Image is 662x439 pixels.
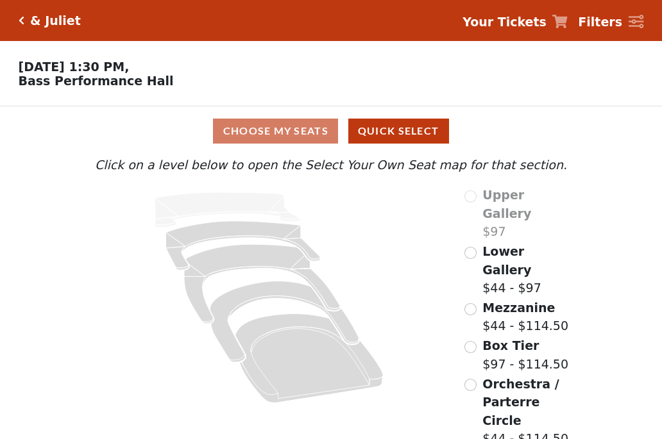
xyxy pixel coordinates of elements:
label: $97 [482,186,570,241]
button: Quick Select [348,119,449,144]
a: Your Tickets [463,13,568,31]
label: $97 - $114.50 [482,336,568,373]
label: $44 - $114.50 [482,299,568,335]
span: Orchestra / Parterre Circle [482,377,559,427]
a: Filters [578,13,643,31]
strong: Filters [578,15,622,29]
a: Click here to go back to filters [19,16,24,25]
h5: & Juliet [30,13,81,28]
span: Mezzanine [482,301,555,315]
span: Lower Gallery [482,244,531,277]
strong: Your Tickets [463,15,547,29]
path: Lower Gallery - Seats Available: 146 [166,221,321,270]
label: $44 - $97 [482,242,570,297]
path: Orchestra / Parterre Circle - Seats Available: 156 [235,314,384,403]
span: Box Tier [482,338,539,352]
path: Upper Gallery - Seats Available: 0 [155,192,301,228]
p: Click on a level below to open the Select Your Own Seat map for that section. [92,156,570,174]
span: Upper Gallery [482,188,531,220]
